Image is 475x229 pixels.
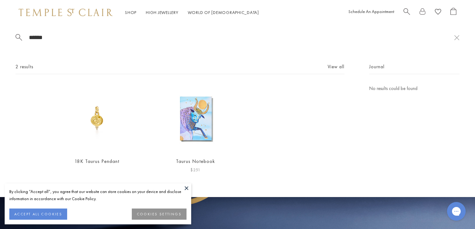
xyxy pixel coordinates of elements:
a: Open Shopping Bag [450,8,456,17]
button: ACCEPT ALL COOKIES [9,209,67,220]
img: 18K Taurus Pendant [63,85,131,152]
div: By clicking “Accept all”, you agree that our website can store cookies on your device and disclos... [9,188,187,202]
button: COOKIES SETTINGS [132,209,187,220]
a: World of [DEMOGRAPHIC_DATA]World of [DEMOGRAPHIC_DATA] [188,10,259,15]
a: ShopShop [125,10,136,15]
a: View all [328,63,344,70]
a: Schedule An Appointment [348,9,394,14]
nav: Main navigation [125,9,259,16]
span: $251 [190,166,201,173]
span: Journal [369,63,385,71]
a: High JewelleryHigh Jewellery [146,10,178,15]
a: 18K Taurus Pendant18K Taurus Pendant [63,85,131,152]
a: Search [404,8,410,17]
span: 2 results [16,63,33,71]
a: Taurus NotebookTaurus Notebook [162,85,229,152]
img: Taurus Notebook [162,85,229,152]
img: Temple St. Clair [19,9,113,16]
a: View Wishlist [435,8,441,17]
a: Taurus Notebook [176,158,215,164]
iframe: Gorgias live chat messenger [444,200,469,223]
p: No results could be found [369,85,459,92]
a: 18K Taurus Pendant [75,158,119,164]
